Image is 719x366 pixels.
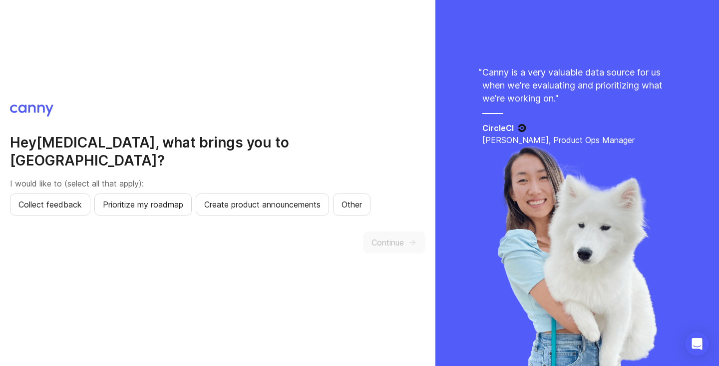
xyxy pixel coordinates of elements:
[371,236,404,248] span: Continue
[204,198,321,210] span: Create product announcements
[10,193,90,215] button: Collect feedback
[10,104,53,116] img: Canny logo
[496,146,659,366] img: liya-429d2be8cea6414bfc71c507a98abbfa.webp
[482,66,672,105] p: Canny is a very valuable data source for us when we're evaluating and prioritizing what we're wor...
[333,193,370,215] button: Other
[363,231,425,253] button: Continue
[685,332,709,356] div: Open Intercom Messenger
[196,193,329,215] button: Create product announcements
[94,193,192,215] button: Prioritize my roadmap
[342,198,362,210] span: Other
[518,124,526,132] img: CircleCI logo
[482,134,672,146] p: [PERSON_NAME], Product Ops Manager
[18,198,82,210] span: Collect feedback
[10,133,425,169] h2: Hey [MEDICAL_DATA] , what brings you to [GEOGRAPHIC_DATA]?
[10,177,425,189] p: I would like to (select all that apply):
[482,122,514,134] h5: CircleCI
[103,198,183,210] span: Prioritize my roadmap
